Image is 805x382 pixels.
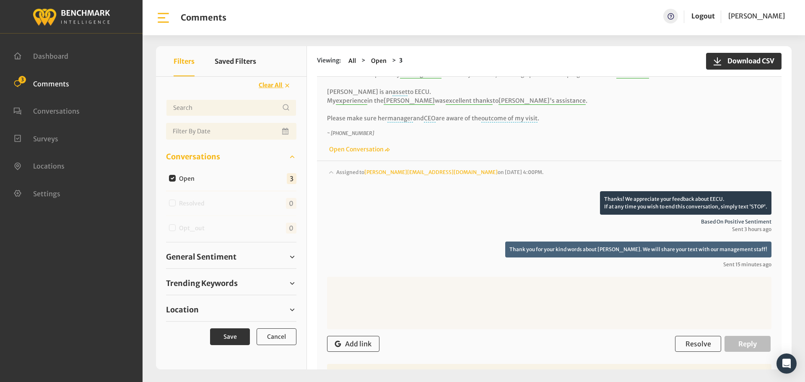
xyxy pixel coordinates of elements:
input: Username [166,99,296,116]
button: Download CSV [706,53,782,70]
span: manager [387,114,413,122]
a: Comments 3 [13,79,69,87]
span: Sent 3 hours ago [327,226,771,233]
button: Open [369,56,389,66]
a: Trending Keywords [166,277,296,290]
span: Surveys [33,134,58,143]
a: Logout [691,9,715,23]
label: Open [176,174,201,183]
span: Conversations [166,151,220,162]
i: ~ [PHONE_NUMBER] [327,130,374,136]
a: Surveys [13,134,58,142]
span: experience [336,97,367,105]
span: Dashboard [33,52,68,60]
a: Conversations [13,106,80,114]
input: Open [169,175,176,182]
span: 0 [286,198,296,209]
span: Sent 15 minutes ago [327,261,771,268]
span: transaction [616,70,649,78]
span: asset [392,88,408,96]
span: banking needs [400,70,441,78]
label: Opt_out [176,224,211,233]
label: Resolved [176,199,211,208]
span: 3 [287,173,296,184]
p: Thank you for your kind words about [PERSON_NAME]. We will share your text with our management st... [505,242,771,257]
span: General Sentiment [166,251,236,262]
span: Settings [33,189,60,197]
img: bar [156,10,171,25]
button: Cancel [257,328,296,345]
strong: 3 [399,57,402,64]
span: Conversations [33,107,80,115]
a: Settings [13,189,60,197]
span: Trending Keywords [166,278,238,289]
span: CEO [424,114,436,122]
span: Resolve [686,340,711,348]
div: ▼ [756,364,769,381]
div: Assigned to[PERSON_NAME][EMAIL_ADDRESS][DOMAIN_NAME]on [DATE] 4:00PM. [327,168,771,191]
button: Clear All [253,78,296,93]
button: Resolve [675,336,721,352]
a: Conversations [166,151,296,163]
a: [PERSON_NAME] [728,9,785,23]
button: Open Calendar [280,123,291,140]
span: [PERSON_NAME]'s assistance [499,97,586,105]
a: Locations [13,161,65,169]
button: Filters [174,46,195,76]
div: Select a Template [330,364,756,381]
h1: Comments [181,13,226,23]
button: All [346,56,358,66]
span: Based on positive sentiment [327,218,771,226]
a: Open Conversation [327,146,390,153]
span: 0 [286,223,296,234]
span: [PERSON_NAME] [384,97,435,105]
span: Comments [33,79,69,88]
input: Date range input field [166,123,296,140]
a: Logout [691,12,715,20]
button: Saved Filters [215,46,256,76]
span: [PERSON_NAME] [728,12,785,20]
a: [PERSON_NAME][EMAIL_ADDRESS][DOMAIN_NAME] [364,169,498,175]
a: Location [166,304,296,316]
span: Locations [33,162,65,170]
span: Clear All [259,81,282,89]
img: benchmark [32,6,110,27]
a: General Sentiment [166,251,296,263]
span: Viewing: [317,56,341,66]
button: Add link [327,336,379,352]
span: outcome of my visit [481,114,538,122]
div: Open Intercom Messenger [776,353,797,374]
span: Download CSV [722,56,774,66]
button: Save [210,328,250,345]
span: Location [166,304,199,315]
span: Assigned to on [DATE] 4:00PM. [336,169,544,175]
span: 3 [18,76,26,83]
span: excellent thanks [446,97,493,105]
p: Thanks! We appreciate your feedback about EECU. If at any time you wish to end this conversation,... [600,191,771,215]
a: Dashboard [13,51,68,60]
